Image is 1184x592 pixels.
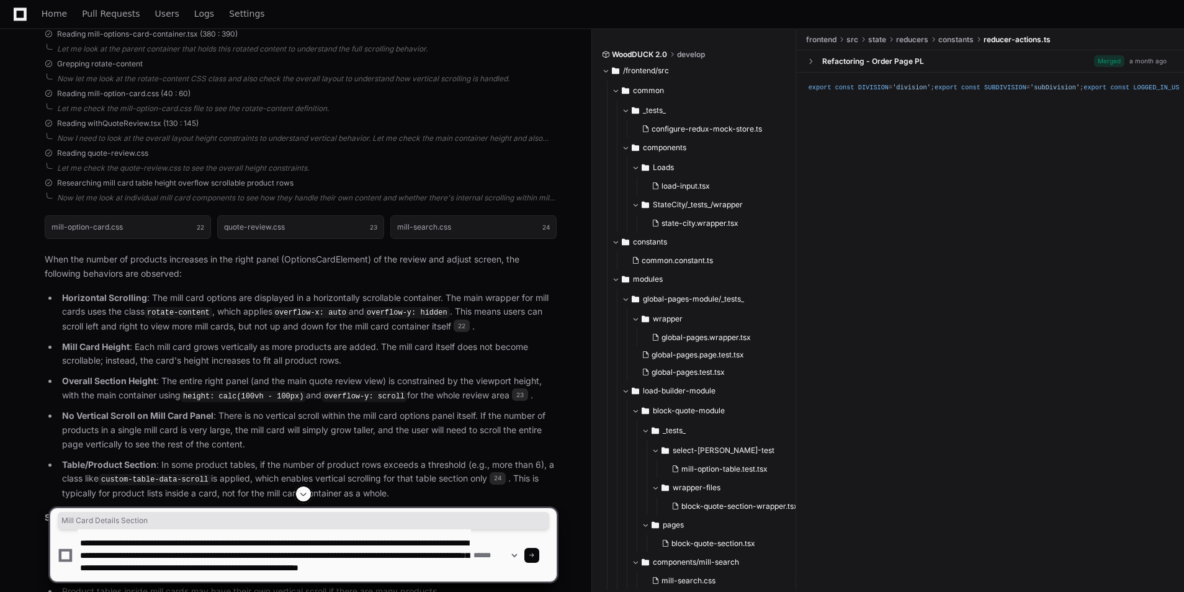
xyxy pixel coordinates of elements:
h1: mill-search.css [397,223,451,231]
button: quote-review.css23 [217,215,383,239]
button: _tests_ [642,421,807,441]
svg: Directory [622,272,629,287]
span: constants [938,35,974,45]
svg: Directory [632,140,639,155]
span: src [846,35,858,45]
div: a month ago [1129,56,1167,66]
button: common [612,81,797,101]
span: reducers [896,35,928,45]
span: Home [42,10,67,17]
button: Loads [632,158,797,177]
span: 23 [370,222,377,232]
code: height: calc(100vh - 100px) [181,391,306,402]
div: Let me check the quote-review.css to see the overall height constraints. [57,163,557,173]
strong: Table/Product Section [62,459,156,470]
strong: Horizontal Scrolling [62,292,147,303]
p: : The mill card options are displayed in a horizontally scrollable container. The main wrapper fo... [62,291,557,334]
button: global-pages-module/_tests_ [622,289,807,309]
button: state-city.wrapper.tsx [647,215,789,232]
span: 23 [512,388,528,401]
span: mill-option-table.test.tsx [681,464,768,474]
span: reducer-actions.ts [984,35,1051,45]
button: constants [612,232,797,252]
p: When the number of products increases in the right panel (OptionsCardElement) of the review and a... [45,253,557,281]
span: Researching mill card table height overflow scrollable product rows [57,178,294,188]
strong: Mill Card Height [62,341,130,352]
button: load-builder-module [622,381,807,401]
button: wrapper-files [652,478,807,498]
span: develop [677,50,705,60]
span: global-pages.wrapper.tsx [662,333,751,343]
svg: Directory [642,403,649,418]
span: Merged [1094,55,1124,67]
div: Refactoring - Order Page PL [822,56,924,66]
button: global-pages.test.tsx [637,364,799,381]
span: Pull Requests [82,10,140,17]
button: StateCity/_tests_/wrapper [632,195,797,215]
span: configure-redux-mock-store.ts [652,124,762,134]
button: wrapper [632,309,807,329]
span: /frontend/src [623,66,669,76]
span: global-pages.page.test.tsx [652,350,744,360]
span: 'subDivision' [1030,84,1080,91]
svg: Directory [632,292,639,307]
span: load-input.tsx [662,181,710,191]
span: Reading mill-options-card-container.tsx (380 : 390) [57,29,238,39]
button: common.constant.ts [627,252,789,269]
span: frontend [806,35,836,45]
svg: Directory [662,480,669,495]
span: Reading mill-option-card.css (40 : 60) [57,89,191,99]
svg: Directory [632,103,639,118]
svg: Directory [612,63,619,78]
span: select-[PERSON_NAME]-test [673,446,774,455]
button: select-[PERSON_NAME]-test [652,441,807,460]
button: modules [612,269,797,289]
span: block-quote-module [653,406,725,416]
span: constants [633,237,667,247]
span: state-city.wrapper.tsx [662,218,738,228]
svg: Directory [642,160,649,175]
p: : In some product tables, if the number of product rows exceeds a threshold (e.g., more than 6), ... [62,458,557,501]
span: Reading quote-review.css [57,148,148,158]
button: mill-option-table.test.tsx [666,460,799,478]
span: common.constant.ts [642,256,713,266]
span: global-pages.test.tsx [652,367,725,377]
div: = ; = ; = ; = ; = ; = ; = ; = ; = ; = ; = ; = ; = ; = ; = ; = ; = ; = ; = ; = ; = ; = ; = ; = ; =... [809,83,1172,93]
span: Users [155,10,179,17]
span: Grepping rotate-content [57,59,143,69]
button: components [622,138,797,158]
span: Logs [194,10,214,17]
span: 22 [197,222,204,232]
svg: Directory [632,383,639,398]
span: 24 [542,222,550,232]
span: Settings [229,10,264,17]
strong: Overall Section Height [62,375,156,386]
button: global-pages.wrapper.tsx [647,329,799,346]
span: export const SUBDIVISION [935,84,1026,91]
svg: Directory [622,83,629,98]
div: Now let me look at individual mill card components to see how they handle their own content and w... [57,193,557,203]
svg: Directory [662,443,669,458]
span: wrapper-files [673,483,720,493]
h1: quote-review.css [224,223,285,231]
span: 24 [490,472,506,485]
svg: Directory [652,423,659,438]
button: block-quote-module [632,401,807,421]
svg: Directory [642,312,649,326]
button: configure-redux-mock-store.ts [637,120,789,138]
button: mill-search.css24 [390,215,557,239]
span: modules [633,274,663,284]
span: 'division' [892,84,931,91]
div: Now I need to look at the overall layout height constraints to understand vertical behavior. Let ... [57,133,557,143]
span: common [633,86,664,96]
span: components [643,143,686,153]
p: : The entire right panel (and the main quote review view) is constrained by the viewport height, ... [62,374,557,403]
span: load-builder-module [643,386,715,396]
svg: Directory [622,235,629,249]
h1: mill-option-card.css [52,223,123,231]
strong: No Vertical Scroll on Mill Card Panel [62,410,213,421]
span: _tests_ [663,426,686,436]
code: overflow-y: hidden [364,307,450,318]
span: Loads [653,163,674,173]
span: Reading withQuoteReview.tsx (130 : 145) [57,119,199,128]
